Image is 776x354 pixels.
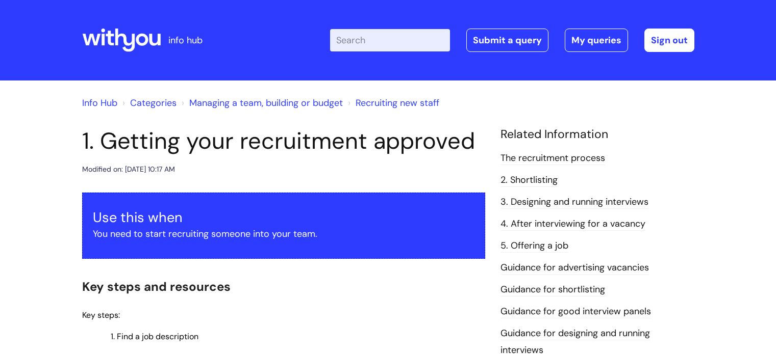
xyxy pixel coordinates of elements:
[500,239,568,253] a: 5. Offering a job
[330,29,450,51] input: Search
[565,29,628,52] a: My queries
[500,261,649,275] a: Guidance for advertising vacancies
[500,305,651,318] a: Guidance for good interview panels
[117,331,198,342] span: Find a job description
[93,209,474,226] h3: Use this when
[179,95,343,111] li: Managing a team, building or budget
[130,97,177,109] a: Categories
[120,95,177,111] li: Solution home
[356,97,439,109] a: Recruiting new staff
[345,95,439,111] li: Recruiting new staff
[82,310,120,320] span: Key steps:
[330,29,694,52] div: | -
[82,97,117,109] a: Info Hub
[644,29,694,52] a: Sign out
[82,163,175,176] div: Modified on: [DATE] 10:17 AM
[500,196,648,209] a: 3. Designing and running interviews
[500,283,605,296] a: Guidance for shortlisting
[93,226,474,242] p: You need to start recruiting someone into your team.
[500,174,558,187] a: 2. Shortlisting
[500,152,605,165] a: The recruitment process
[82,127,485,155] h1: 1. Getting your recruitment approved
[500,217,645,231] a: 4. After interviewing for a vacancy
[500,127,694,142] h4: Related Information
[168,32,203,48] p: info hub
[189,97,343,109] a: Managing a team, building or budget
[466,29,548,52] a: Submit a query
[82,279,231,294] span: Key steps and resources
